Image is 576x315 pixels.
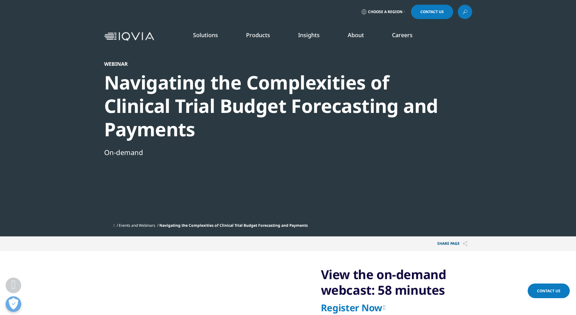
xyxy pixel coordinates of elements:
div: WEBINAR [104,61,438,67]
a: Register Now [321,301,385,314]
button: Share PAGEShare PAGE [433,236,472,251]
img: Share PAGE [463,241,467,246]
a: Careers [392,31,413,39]
p: Share PAGE [433,236,472,251]
button: Open Preferences [6,296,21,312]
a: Solutions [193,31,218,39]
div: Navigating the Complexities of Clinical Trial Budget Forecasting and Payments [104,71,438,141]
h3: View the on-demand webcast: 58 minutes [321,267,472,298]
span: Choose a Region [368,9,403,14]
a: Contact Us [528,283,570,298]
a: Products [246,31,270,39]
img: IQVIA Healthcare Information Technology and Pharma Clinical Research Company [104,32,154,41]
nav: Primary [157,22,472,51]
div: On-demand [104,147,438,157]
span: Navigating the Complexities of Clinical Trial Budget Forecasting and Payments [159,223,308,228]
a: Insights [298,31,320,39]
a: Contact Us [411,5,453,19]
a: About [348,31,364,39]
span: Contact Us [420,10,444,14]
a: Events and Webinars [119,223,155,228]
span: Contact Us [537,288,560,293]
